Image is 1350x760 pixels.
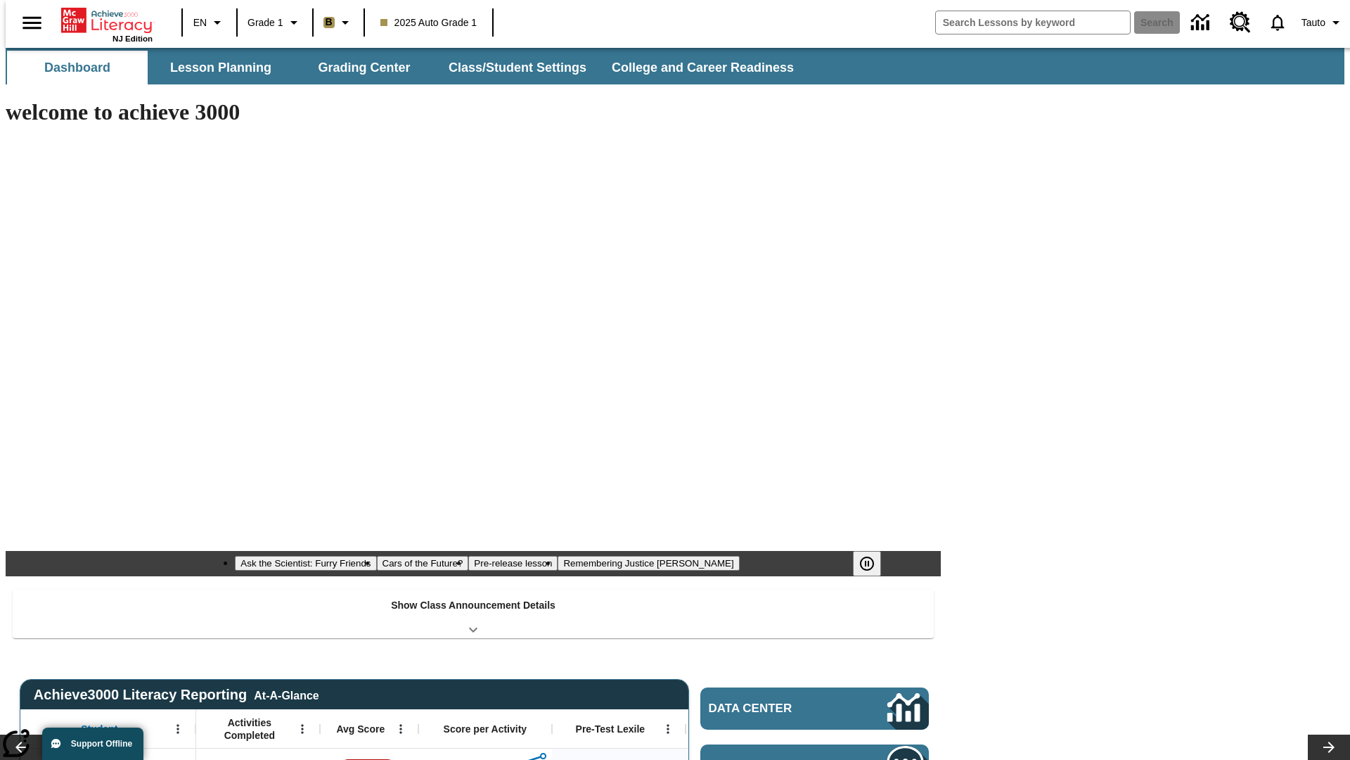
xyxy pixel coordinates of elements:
a: Notifications [1259,4,1296,41]
button: Support Offline [42,728,143,760]
button: Pause [853,551,881,576]
button: Slide 4 Remembering Justice O'Connor [558,556,739,571]
div: Pause [853,551,895,576]
button: Class/Student Settings [437,51,598,84]
span: 2025 Auto Grade 1 [380,15,477,30]
div: SubNavbar [6,51,806,84]
span: Achieve3000 Literacy Reporting [34,687,319,703]
a: Data Center [1183,4,1221,42]
button: Dashboard [7,51,148,84]
p: Show Class Announcement Details [391,598,555,613]
span: NJ Edition [112,34,153,43]
button: Language: EN, Select a language [187,10,232,35]
span: Support Offline [71,739,132,749]
button: Grade: Grade 1, Select a grade [242,10,308,35]
button: Slide 2 Cars of the Future? [377,556,469,571]
button: Open Menu [292,718,313,740]
h1: welcome to achieve 3000 [6,99,941,125]
span: Score per Activity [444,723,527,735]
button: Boost Class color is light brown. Change class color [318,10,359,35]
span: B [326,13,333,31]
span: Pre-Test Lexile [576,723,645,735]
span: Grade 1 [247,15,283,30]
button: Profile/Settings [1296,10,1350,35]
span: Data Center [709,702,840,716]
span: Avg Score [336,723,385,735]
div: SubNavbar [6,48,1344,84]
span: Student [81,723,117,735]
button: Lesson Planning [150,51,291,84]
span: Tauto [1301,15,1325,30]
a: Resource Center, Will open in new tab [1221,4,1259,42]
button: Lesson carousel, Next [1308,735,1350,760]
button: Slide 3 Pre-release lesson [468,556,558,571]
button: Open Menu [167,718,188,740]
div: Show Class Announcement Details [13,590,934,638]
button: Grading Center [294,51,435,84]
button: Open side menu [11,2,53,44]
a: Data Center [700,688,929,730]
a: Home [61,6,153,34]
input: search field [936,11,1130,34]
button: Open Menu [657,718,679,740]
div: At-A-Glance [254,687,319,702]
button: Open Menu [390,718,411,740]
span: Activities Completed [203,716,296,742]
span: EN [193,15,207,30]
div: Home [61,5,153,43]
button: College and Career Readiness [600,51,805,84]
button: Slide 1 Ask the Scientist: Furry Friends [235,556,376,571]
